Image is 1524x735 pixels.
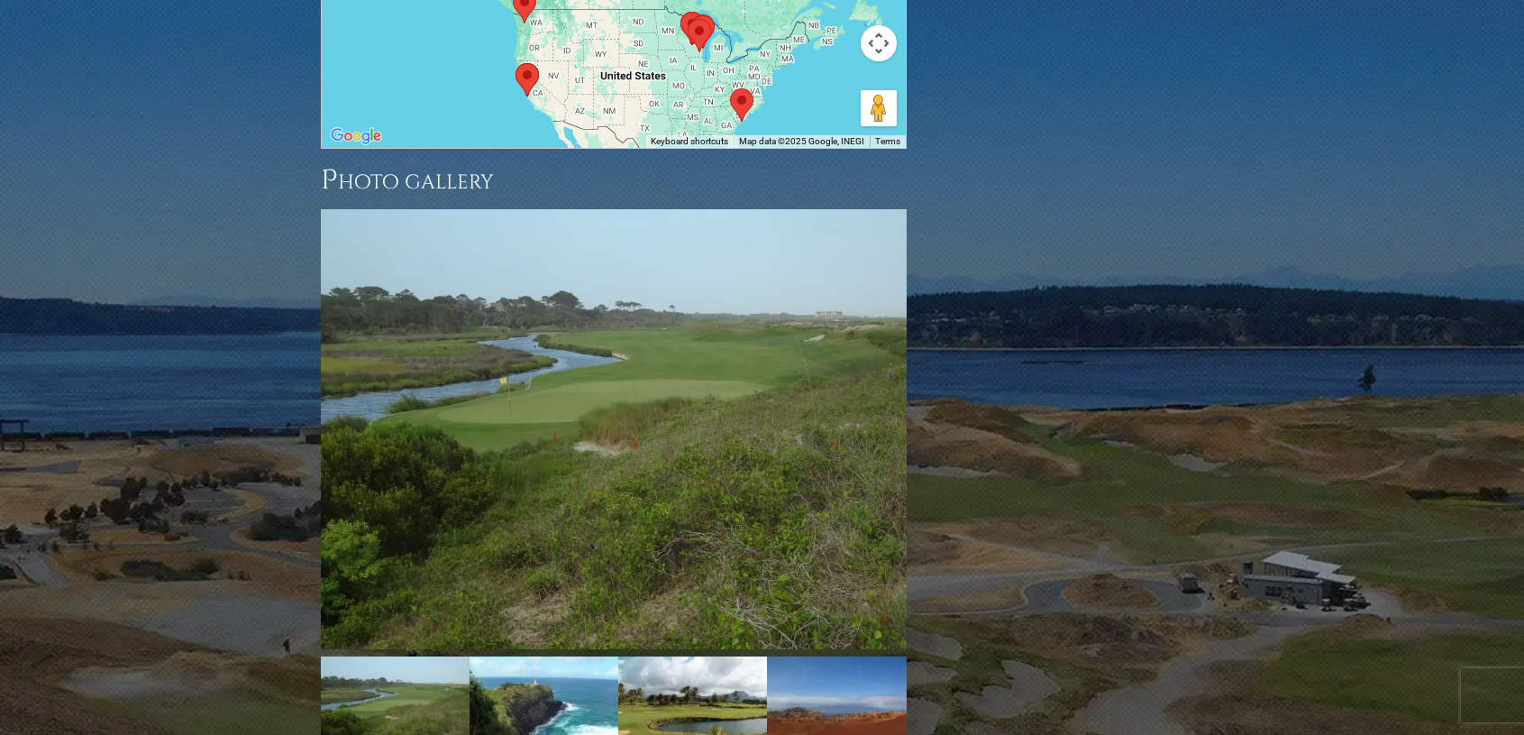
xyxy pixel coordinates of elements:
span: Map data ©2025 Google, INEGI [739,136,864,146]
a: Open this area in Google Maps (opens a new window) [326,124,386,148]
button: Drag Pegman onto the map to open Street View [861,90,897,126]
h3: Photo Gallery [321,162,907,198]
button: Keyboard shortcuts [651,135,728,148]
button: Map camera controls [861,25,897,61]
a: Terms (opens in new tab) [875,136,900,146]
img: Google [326,124,386,148]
